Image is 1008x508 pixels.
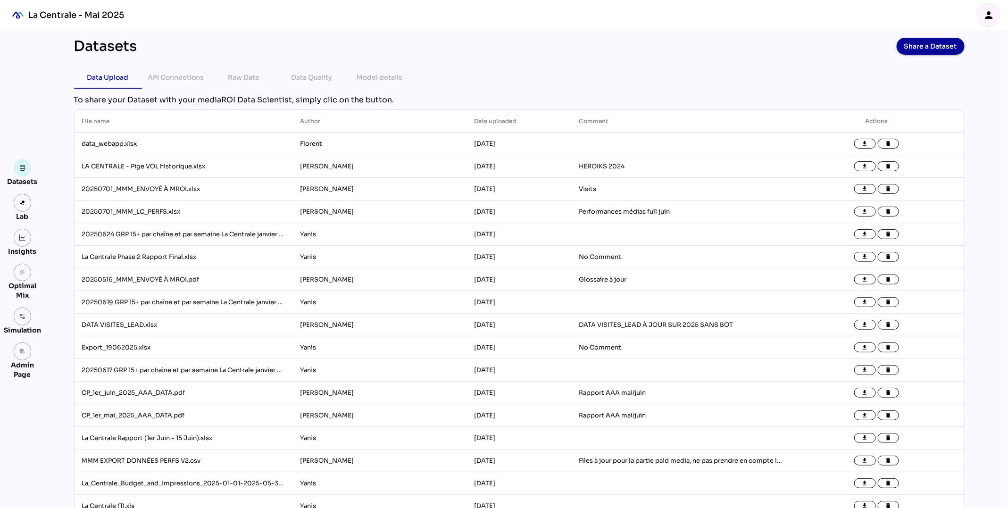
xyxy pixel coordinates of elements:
img: data.svg [19,165,26,171]
td: No Comment. [571,246,789,268]
td: No Comment. [571,336,789,359]
td: CP_1er_mai_2025_AAA_DATA.pdf [75,404,292,427]
td: [DATE] [467,404,572,427]
div: Simulation [4,325,41,335]
i: file_download [862,231,868,238]
td: CP_1er_juin_2025_AAA_DATA.pdf [75,382,292,404]
div: Data Quality [291,72,332,83]
td: Visits [571,178,789,200]
i: delete [885,412,892,419]
th: Author [292,110,467,133]
td: Rapport AAA mai/juin [571,404,789,427]
i: file_download [862,322,868,328]
td: [DATE] [467,336,572,359]
button: Share a Dataset [897,38,965,55]
td: DATA VISITES_LEAD À JOUR SUR 2025 SANS BOT [571,314,789,336]
div: API Connections [148,72,204,83]
i: file_download [862,412,868,419]
td: Yanis [292,246,467,268]
i: file_download [862,344,868,351]
th: Actions [790,110,964,133]
td: Yanis [292,336,467,359]
div: mediaROI [8,5,28,25]
i: delete [885,344,892,351]
td: [DATE] [467,200,572,223]
td: [PERSON_NAME] [292,268,467,291]
th: File name [75,110,292,133]
i: delete [885,208,892,215]
td: 20250516_MMM_ENVOYÉ À MROI.pdf [75,268,292,291]
div: Admin Page [4,360,41,379]
div: Data Upload [87,72,129,83]
td: Export_19062025.xlsx [75,336,292,359]
i: file_download [862,435,868,441]
td: [DATE] [467,291,572,314]
i: delete [885,163,892,170]
td: [PERSON_NAME] [292,200,467,223]
td: La Centrale Rapport (1er Juin - 15 Juin).xlsx [75,427,292,450]
i: file_download [862,390,868,396]
i: person [983,9,994,21]
i: delete [885,299,892,306]
td: Yanis [292,427,467,450]
td: 20250701_MMM_LC_PERFS.xlsx [75,200,292,223]
td: [DATE] [467,268,572,291]
div: To share your Dataset with your mediaROI Data Scientist, simply clic on the button. [74,94,965,106]
td: LA CENTRALE - Pige VOL historique.xlsx [75,155,292,178]
td: Rapport AAA mai/juin [571,382,789,404]
i: file_download [862,208,868,215]
td: Yanis [292,223,467,246]
img: lab.svg [19,200,26,206]
td: La_Centrale_Budget_and_Impressions_2025-01-01-2025-05-313660114832164917908.xlsx [75,472,292,495]
td: [PERSON_NAME] [292,314,467,336]
td: Yanis [292,472,467,495]
img: settings.svg [19,313,26,320]
i: grain [19,269,26,276]
div: Datasets [74,38,137,55]
i: file_download [862,367,868,374]
td: [PERSON_NAME] [292,178,467,200]
td: [DATE] [467,314,572,336]
i: delete [885,254,892,260]
td: [DATE] [467,246,572,268]
td: [PERSON_NAME] [292,404,467,427]
i: delete [885,480,892,487]
img: graph.svg [19,234,26,241]
td: 20250617 GRP 15+ par chaîne et par semaine La Centrale janvier au 15 juin 2025.xlsx [75,359,292,382]
i: admin_panel_settings [19,348,26,355]
i: delete [885,186,892,192]
i: delete [885,367,892,374]
td: data_webapp.xlsx [75,133,292,155]
th: Comment [571,110,789,133]
td: [PERSON_NAME] [292,450,467,472]
td: DATA VISITES_LEAD.xlsx [75,314,292,336]
i: delete [885,231,892,238]
td: Yanis [292,291,467,314]
td: [PERSON_NAME] [292,382,467,404]
div: Raw Data [228,72,259,83]
i: file_download [862,163,868,170]
td: Performances médias full juin [571,200,789,223]
td: Files à jour pour la partie paid media, ne pas prendre en compte les données YT 2024, elles vous ... [571,450,789,472]
td: 20250701_MMM_ENVOYÉ À MROI.xlsx [75,178,292,200]
td: HEROIKS 2024 [571,155,789,178]
td: [PERSON_NAME] [292,155,467,178]
i: file_download [862,141,868,147]
i: delete [885,390,892,396]
div: Optimal Mix [4,281,41,300]
i: file_download [862,299,868,306]
span: Share a Dataset [904,40,957,53]
i: delete [885,276,892,283]
div: La Centrale - Mai 2025 [28,9,124,21]
td: [DATE] [467,223,572,246]
td: La Centrale Phase 2 Rapport Final.xlsx [75,246,292,268]
i: file_download [862,458,868,464]
td: [DATE] [467,472,572,495]
i: file_download [862,276,868,283]
i: delete [885,435,892,441]
i: file_download [862,480,868,487]
td: [DATE] [467,427,572,450]
td: Yanis [292,359,467,382]
i: delete [885,322,892,328]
